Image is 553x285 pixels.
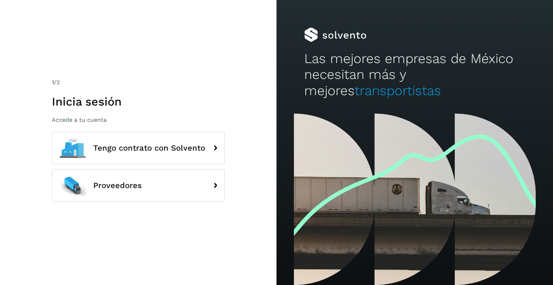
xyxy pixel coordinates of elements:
h1: Inicia sesión [52,95,225,108]
span: transportistas [355,83,441,98]
span: Tengo contrato con Solvento [93,144,205,152]
span: 1 [52,79,54,86]
p: Accede a tu cuenta [52,116,225,123]
button: Tengo contrato con Solvento [52,132,225,164]
button: Proveedores [52,169,225,202]
div: /2 [52,78,225,87]
span: Proveedores [93,181,142,190]
h2: Las mejores empresas de México necesitan más y mejores [304,51,525,99]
